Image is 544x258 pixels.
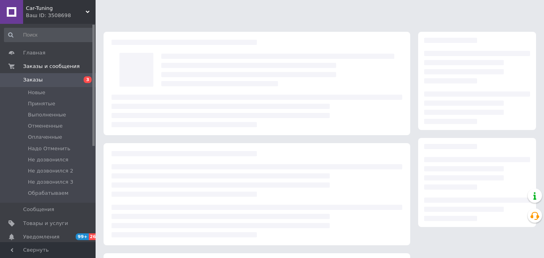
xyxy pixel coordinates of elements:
span: Заказы [23,76,43,83]
span: Не дозвонился [28,156,68,163]
span: Car-Tuning [26,5,86,12]
span: Заказы и сообщения [23,63,80,70]
span: Выполненные [28,111,66,118]
div: Ваш ID: 3508698 [26,12,96,19]
span: Сообщения [23,206,54,213]
span: Уведомления [23,233,59,241]
input: Поиск [4,28,94,42]
span: Товары и услуги [23,220,68,227]
span: 3 [84,76,92,83]
span: Отмененные [28,122,63,130]
span: Главная [23,49,45,56]
span: Надо Отменить [28,145,70,152]
span: Оплаченные [28,134,62,141]
span: Обрабатываем [28,190,68,197]
span: Не дозвонился 2 [28,167,73,175]
span: 26 [89,233,98,240]
span: Не дозвонился 3 [28,178,73,186]
span: 99+ [76,233,89,240]
span: Принятые [28,100,55,107]
span: Новые [28,89,45,96]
